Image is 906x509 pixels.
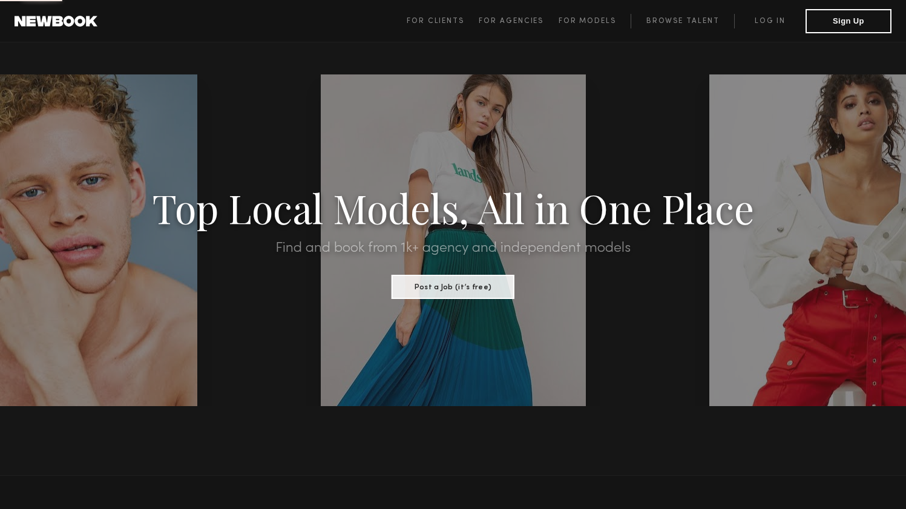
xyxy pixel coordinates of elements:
a: For Models [559,14,631,28]
span: For Agencies [479,18,543,25]
span: For Models [559,18,616,25]
h1: Top Local Models, All in One Place [68,189,838,226]
span: For Clients [407,18,464,25]
a: Browse Talent [631,14,734,28]
button: Post a Job (it’s free) [392,275,514,299]
button: Sign Up [806,9,891,33]
a: For Clients [407,14,479,28]
h2: Find and book from 1k+ agency and independent models [68,241,838,255]
a: Log in [734,14,806,28]
a: Post a Job (it’s free) [392,279,514,292]
a: For Agencies [479,14,558,28]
